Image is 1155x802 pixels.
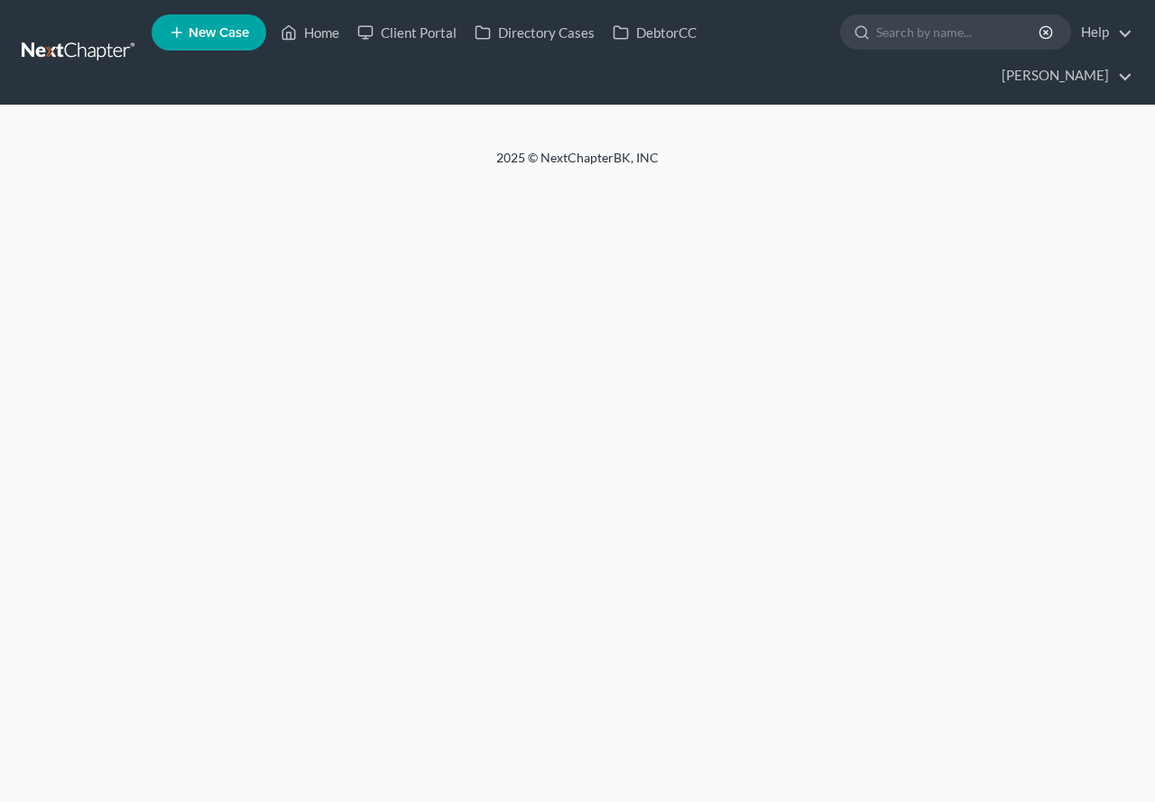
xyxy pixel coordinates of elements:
span: New Case [189,26,249,40]
a: Help [1072,16,1132,49]
a: [PERSON_NAME] [993,60,1132,92]
a: Directory Cases [466,16,604,49]
a: DebtorCC [604,16,706,49]
a: Home [272,16,348,49]
input: Search by name... [876,15,1041,49]
div: 2025 © NextChapterBK, INC [63,149,1092,181]
a: Client Portal [348,16,466,49]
